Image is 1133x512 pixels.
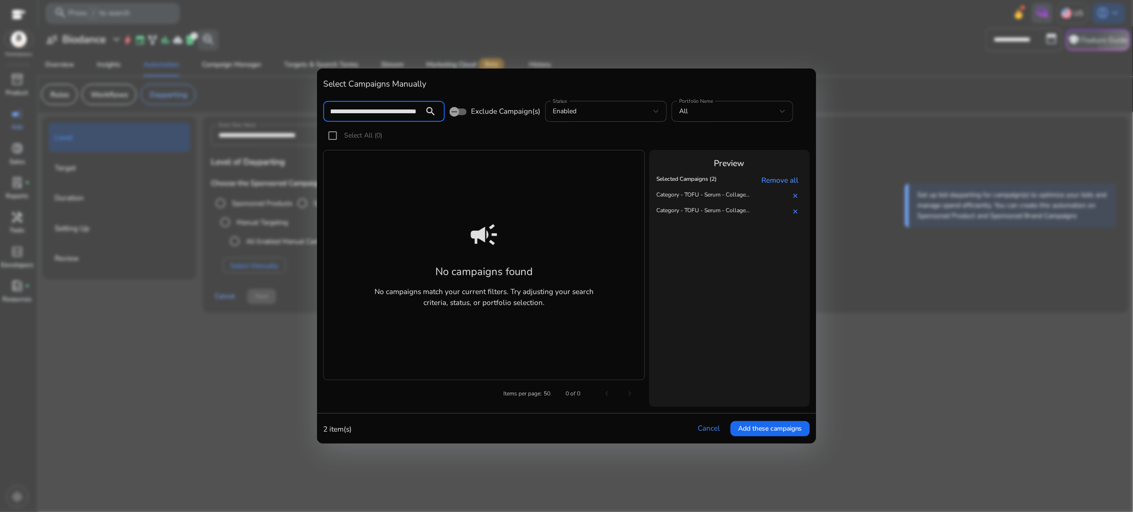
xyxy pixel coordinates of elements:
[468,219,499,250] mat-icon: campaign
[323,79,810,89] h4: Select Campaigns Manually
[654,204,752,219] td: Category - TOFU - Serum - Collagen - SB Video - Exact - Korean Serum
[553,98,567,104] mat-label: Status
[654,188,752,204] td: Category - TOFU - Serum - Collagen - SB Video - Phrase - Korean Serum
[503,389,542,398] div: Items per page:
[738,423,802,433] span: Add these campaigns
[792,191,803,201] a: ✕
[553,107,576,116] span: enabled
[471,106,540,117] span: Exclude Campaign(s)
[730,421,810,436] button: Add these campaigns
[435,266,533,278] h3: No campaigns found
[698,423,720,433] a: Cancel
[323,423,352,434] p: 2 item(s)
[566,389,580,398] div: 0 of 0
[792,207,803,217] a: ✕
[344,131,382,140] span: Select All (0)
[544,389,550,398] div: 50
[679,98,713,104] mat-label: Portfolio Name
[654,172,719,188] th: Selected Campaigns (2)
[654,158,805,168] h4: Preview
[679,107,688,116] span: All
[761,175,803,185] a: Remove all
[367,286,601,308] p: No campaigns match your current filters. Try adjusting your search criteria, status, or portfolio...
[419,106,442,117] mat-icon: search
